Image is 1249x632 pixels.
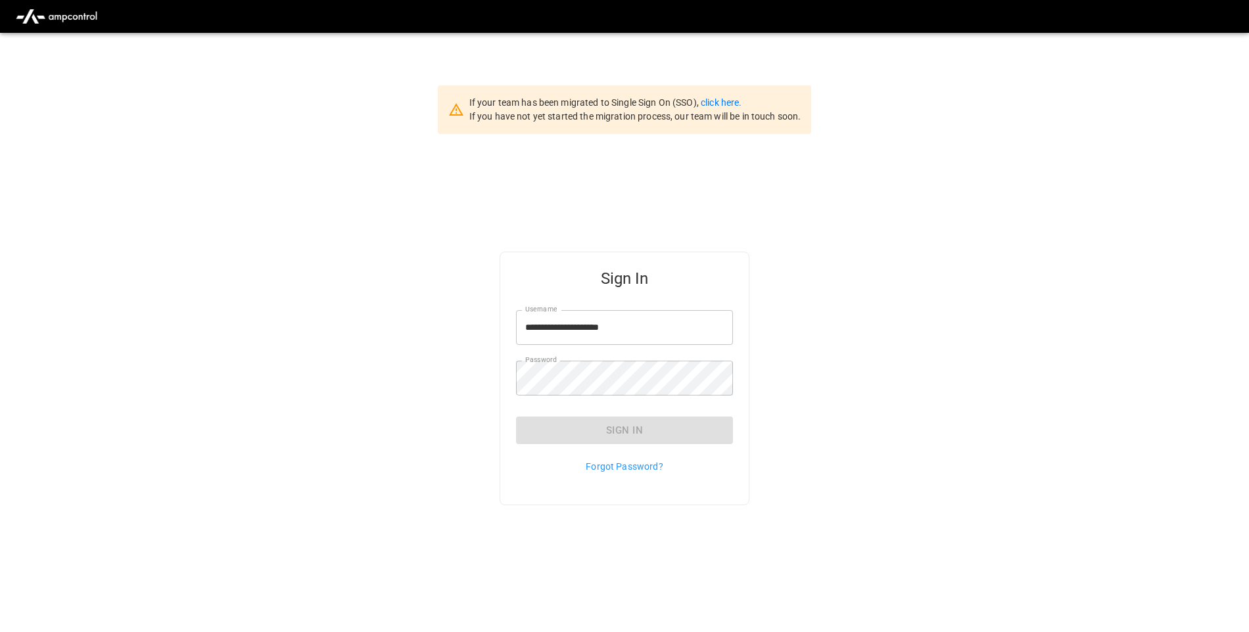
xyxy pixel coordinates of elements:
[516,460,733,473] p: Forgot Password?
[701,97,742,108] a: click here.
[525,355,557,365] label: Password
[525,304,557,315] label: Username
[469,111,801,122] span: If you have not yet started the migration process, our team will be in touch soon.
[11,4,103,29] img: ampcontrol.io logo
[516,268,733,289] h5: Sign In
[469,97,701,108] span: If your team has been migrated to Single Sign On (SSO),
